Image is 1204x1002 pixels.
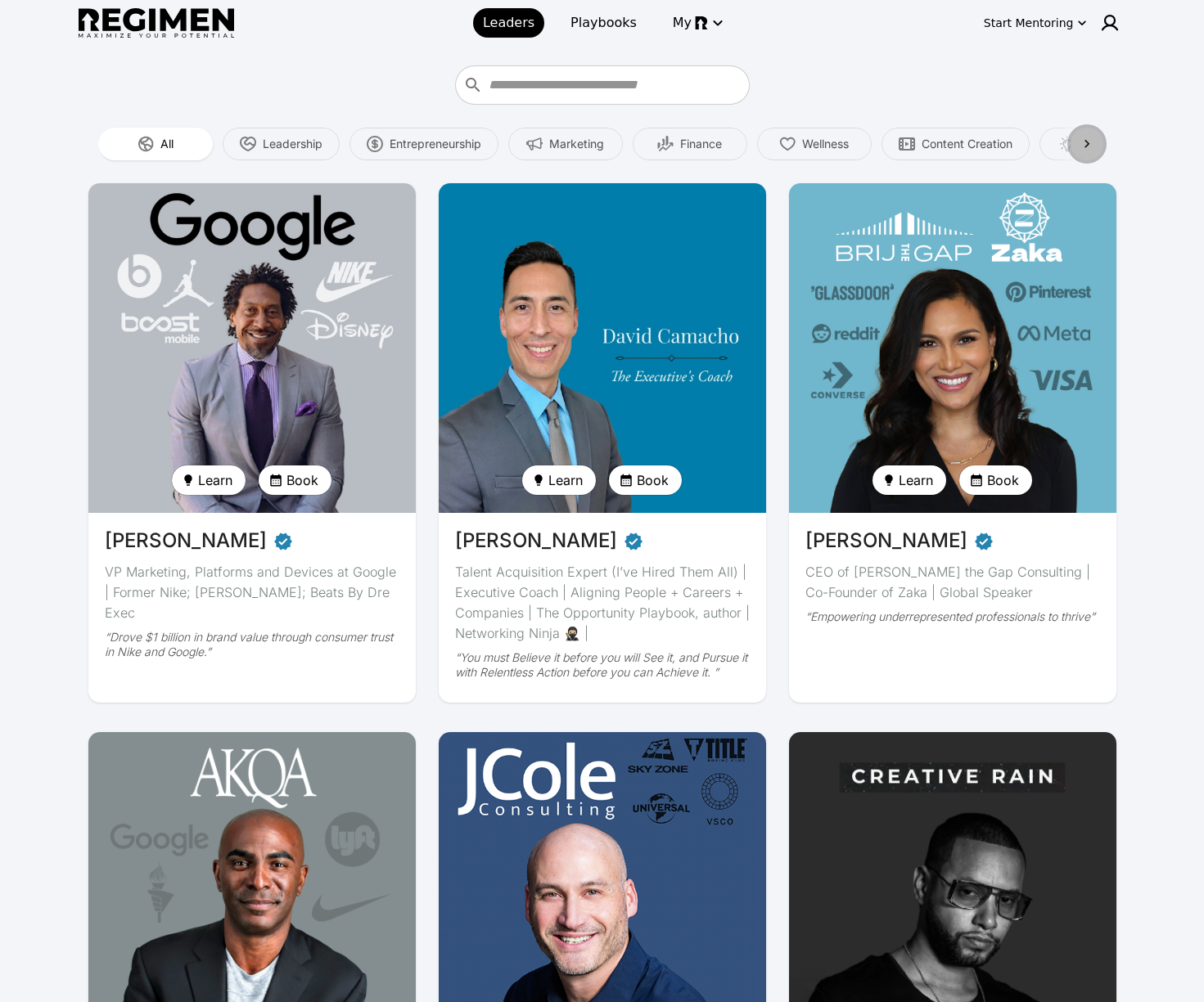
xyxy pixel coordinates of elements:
[79,8,234,38] img: Regimen logo
[657,136,674,152] img: Finance
[882,128,1030,160] button: Content Creation
[984,15,1074,31] div: Start Mentoring
[455,65,750,105] div: Who do you want to learn from?
[455,526,617,555] span: [PERSON_NAME]
[549,136,604,152] span: Marketing
[367,136,383,152] img: Entrepreneurship
[349,128,498,160] button: Entrepreneurship
[899,136,915,152] img: Content Creation
[483,13,534,33] span: Leaders
[624,526,643,555] span: Verified partner - David Camacho
[805,609,1100,624] div: “Empowering underrepresented professionals to thrive”
[959,465,1032,495] button: Book
[223,128,340,160] button: Leadership
[673,13,692,33] span: My
[508,128,623,160] button: Marketing
[1039,128,1154,160] button: Creativity
[105,526,267,555] span: [PERSON_NAME]
[609,465,682,495] button: Book
[633,128,747,160] button: Finance
[105,562,399,623] div: VP Marketing, Platforms and Devices at Google | Former Nike; [PERSON_NAME]; Beats By Dre Exec
[789,183,1116,513] img: avatar of Devika Brij
[138,136,154,152] img: All
[779,136,796,152] img: Wellness
[88,183,416,513] img: avatar of Daryl Butler
[259,465,331,495] button: Book
[548,470,583,490] span: Learn
[522,465,596,495] button: Learn
[899,470,933,490] span: Learn
[922,136,1012,152] span: Content Creation
[263,136,322,152] span: Leadership
[637,470,669,490] span: Book
[286,470,318,490] span: Book
[680,136,722,152] span: Finance
[273,526,293,555] span: Verified partner - Daryl Butler
[805,526,967,555] span: [PERSON_NAME]
[240,136,256,152] img: Leadership
[105,630,399,659] div: “Drove $1 billion in brand value through consumer trust in Nike and Google.”
[873,465,946,495] button: Learn
[802,136,849,152] span: Wellness
[570,13,637,33] span: Playbooks
[390,136,481,152] span: Entrepreneurship
[1100,13,1120,33] img: user icon
[455,650,750,680] div: “You must Believe it before you will See it, and Pursue it with Relentless Action before you can ...
[455,562,750,644] div: Talent Acquisition Expert (I’ve Hired Them All) | Executive Coach | Aligning People + Careers + C...
[805,562,1100,603] div: CEO of [PERSON_NAME] the Gap Consulting | Co-Founder of Zaka | Global Speaker
[526,136,543,152] img: Marketing
[981,10,1090,36] button: Start Mentoring
[663,8,731,38] button: My
[987,470,1019,490] span: Book
[198,470,232,490] span: Learn
[98,128,213,160] button: All
[757,128,872,160] button: Wellness
[561,8,647,38] a: Playbooks
[974,526,994,555] span: Verified partner - Devika Brij
[172,465,246,495] button: Learn
[439,183,766,513] img: avatar of David Camacho
[160,136,174,152] span: All
[473,8,544,38] a: Leaders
